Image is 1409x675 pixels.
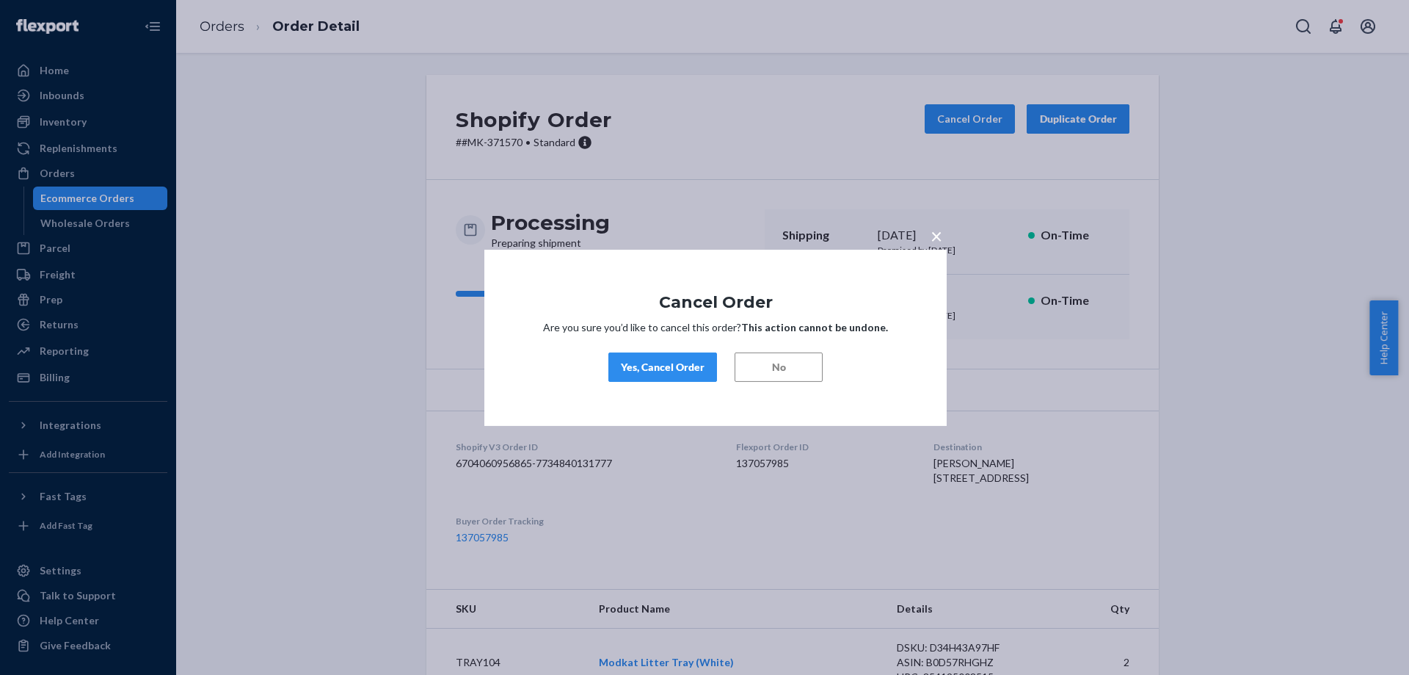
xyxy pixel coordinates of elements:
strong: This action cannot be undone. [741,321,888,333]
div: Yes, Cancel Order [621,360,704,375]
p: Are you sure you’d like to cancel this order? [528,320,903,335]
h1: Cancel Order [528,293,903,311]
span: × [931,223,942,248]
button: Yes, Cancel Order [608,353,717,382]
button: No [735,353,823,382]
